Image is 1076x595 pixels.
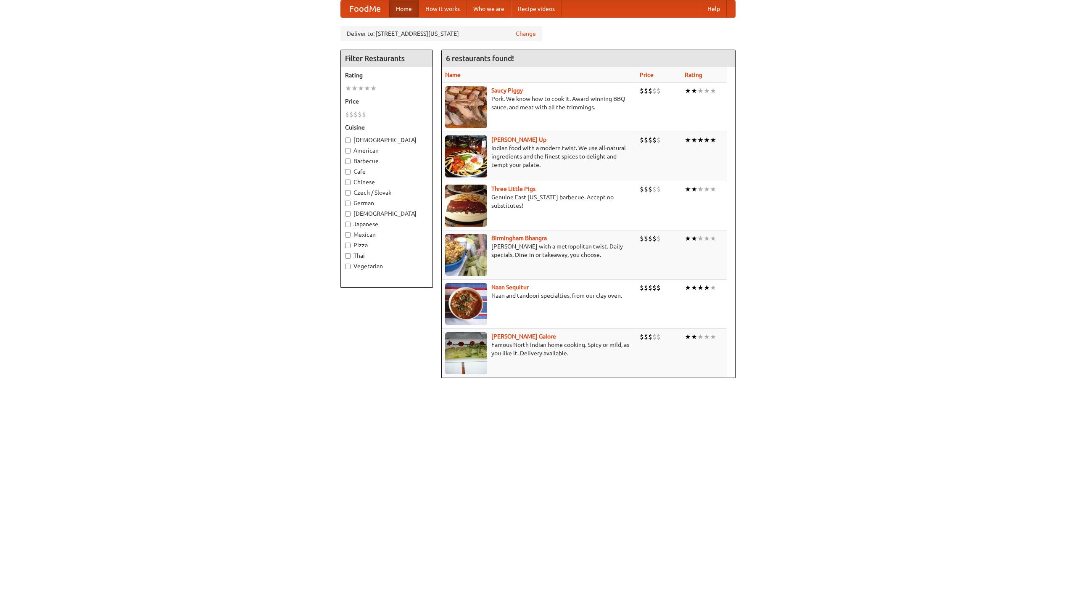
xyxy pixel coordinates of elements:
[345,253,351,259] input: Thai
[362,110,366,119] li: $
[349,110,353,119] li: $
[345,146,428,155] label: American
[657,283,661,292] li: $
[445,234,487,276] img: bhangra.jpg
[710,332,716,341] li: ★
[648,135,652,145] li: $
[697,283,704,292] li: ★
[345,262,428,270] label: Vegetarian
[353,110,358,119] li: $
[648,332,652,341] li: $
[358,84,364,93] li: ★
[710,86,716,95] li: ★
[652,135,657,145] li: $
[345,243,351,248] input: Pizza
[491,185,535,192] a: Three Little Pigs
[345,232,351,238] input: Mexican
[445,332,487,374] img: currygalore.jpg
[697,86,704,95] li: ★
[491,136,546,143] a: [PERSON_NAME] Up
[685,283,691,292] li: ★
[345,110,349,119] li: $
[345,159,351,164] input: Barbecue
[685,135,691,145] li: ★
[345,157,428,165] label: Barbecue
[345,97,428,106] h5: Price
[697,135,704,145] li: ★
[710,283,716,292] li: ★
[491,333,556,340] a: [PERSON_NAME] Galore
[697,185,704,194] li: ★
[345,220,428,228] label: Japanese
[701,0,727,17] a: Help
[467,0,511,17] a: Who we are
[685,234,691,243] li: ★
[445,193,633,210] p: Genuine East [US_STATE] barbecue. Accept no substitutes!
[640,185,644,194] li: $
[491,87,523,94] b: Saucy Piggy
[657,234,661,243] li: $
[445,135,487,177] img: curryup.jpg
[445,71,461,78] a: Name
[445,95,633,111] p: Pork. We know how to cook it. Award-winning BBQ sauce, and meat with all the trimmings.
[704,332,710,341] li: ★
[345,190,351,196] input: Czech / Slovak
[657,185,661,194] li: $
[691,283,697,292] li: ★
[704,283,710,292] li: ★
[685,185,691,194] li: ★
[491,284,529,291] a: Naan Sequitur
[644,283,648,292] li: $
[345,84,351,93] li: ★
[370,84,377,93] li: ★
[704,234,710,243] li: ★
[419,0,467,17] a: How it works
[345,123,428,132] h5: Cuisine
[648,234,652,243] li: $
[648,185,652,194] li: $
[657,135,661,145] li: $
[710,135,716,145] li: ★
[644,185,648,194] li: $
[685,71,702,78] a: Rating
[345,167,428,176] label: Cafe
[657,332,661,341] li: $
[345,136,428,144] label: [DEMOGRAPHIC_DATA]
[691,234,697,243] li: ★
[657,86,661,95] li: $
[345,71,428,79] h5: Rating
[445,86,487,128] img: saucy.jpg
[491,235,547,241] a: Birmingham Bhangra
[652,86,657,95] li: $
[445,283,487,325] img: naansequitur.jpg
[445,144,633,169] p: Indian food with a modern twist. We use all-natural ingredients and the finest spices to delight ...
[640,86,644,95] li: $
[345,180,351,185] input: Chinese
[446,54,514,62] ng-pluralize: 6 restaurants found!
[345,222,351,227] input: Japanese
[345,251,428,260] label: Thai
[704,86,710,95] li: ★
[648,86,652,95] li: $
[691,185,697,194] li: ★
[345,169,351,175] input: Cafe
[345,230,428,239] label: Mexican
[345,241,428,249] label: Pizza
[389,0,419,17] a: Home
[710,185,716,194] li: ★
[697,332,704,341] li: ★
[345,138,351,143] input: [DEMOGRAPHIC_DATA]
[345,201,351,206] input: German
[644,332,648,341] li: $
[652,234,657,243] li: $
[644,234,648,243] li: $
[445,185,487,227] img: littlepigs.jpg
[445,341,633,357] p: Famous North Indian home cooking. Spicy or mild, as you like it. Delivery available.
[640,71,654,78] a: Price
[345,209,428,218] label: [DEMOGRAPHIC_DATA]
[652,332,657,341] li: $
[345,178,428,186] label: Chinese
